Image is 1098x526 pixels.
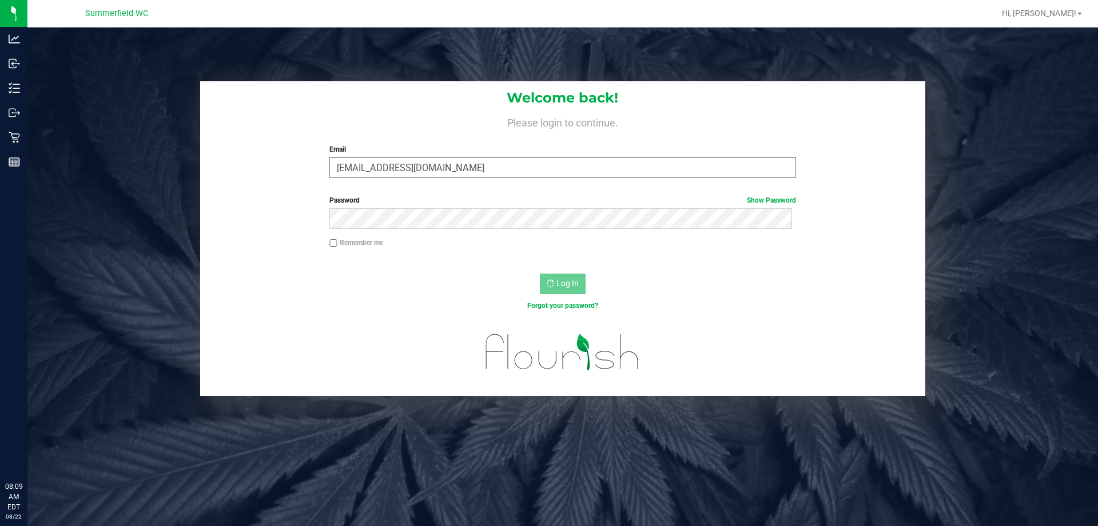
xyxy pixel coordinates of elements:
[472,323,653,381] img: flourish_logo.svg
[556,279,579,288] span: Log In
[747,196,796,204] a: Show Password
[5,481,22,512] p: 08:09 AM EDT
[9,58,20,69] inline-svg: Inbound
[329,144,795,155] label: Email
[1002,9,1076,18] span: Hi, [PERSON_NAME]!
[9,33,20,45] inline-svg: Analytics
[9,82,20,94] inline-svg: Inventory
[9,132,20,143] inline-svg: Retail
[329,238,383,248] label: Remember me
[200,114,925,128] h4: Please login to continue.
[5,512,22,521] p: 08/22
[9,156,20,168] inline-svg: Reports
[85,9,148,18] span: Summerfield WC
[9,107,20,118] inline-svg: Outbound
[329,196,360,204] span: Password
[200,90,925,105] h1: Welcome back!
[329,239,337,247] input: Remember me
[540,274,586,294] button: Log In
[527,302,598,310] a: Forgot your password?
